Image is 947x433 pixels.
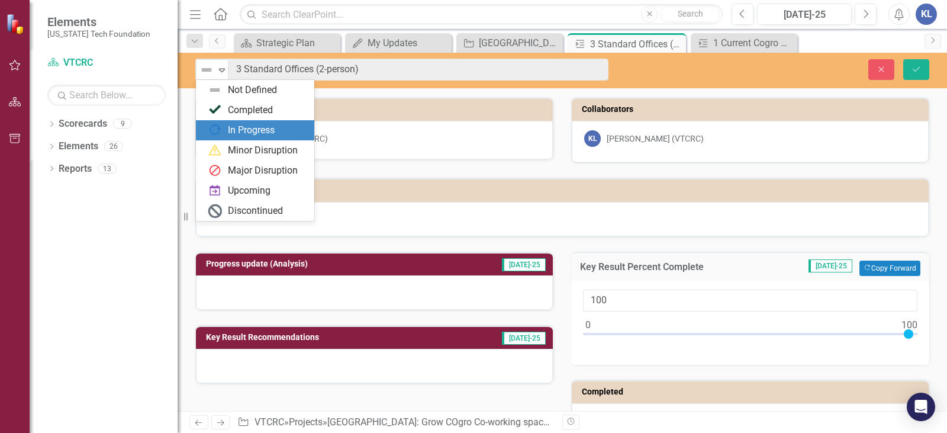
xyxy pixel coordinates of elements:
img: Upcoming [208,184,222,198]
div: Minor Disruption [228,144,298,158]
a: [GEOGRAPHIC_DATA]: Grow COgro Co-working space membership [327,416,603,428]
a: Strategic Plan [237,36,337,50]
span: [DATE]-25 [809,259,852,272]
img: Not Defined [199,63,214,77]
div: Not Defined [228,84,277,97]
div: 13 [98,163,117,174]
img: Not Defined [208,83,222,97]
div: 3 Standard Offices (2-person) [590,37,683,52]
button: [DATE]-25 [757,4,852,25]
a: VTCRC [255,416,284,428]
a: Scorecards [59,117,107,131]
span: Search [678,9,703,18]
div: » » » [237,416,553,429]
span: [DATE]-25 [502,332,546,345]
input: Search Below... [47,85,166,105]
h3: Owner [206,105,547,114]
div: [PERSON_NAME] (VTCRC) [607,133,704,145]
img: Major Disruption [208,163,222,178]
a: VTCRC [47,56,166,70]
button: KL [916,4,937,25]
button: Search [661,6,720,23]
div: [GEOGRAPHIC_DATA]: Grow COgro Co-working space membership [479,36,560,50]
span: Elements [47,15,150,29]
a: Reports [59,162,92,176]
div: Upcoming [228,184,270,198]
h3: Completed [582,387,923,396]
a: [GEOGRAPHIC_DATA]: Grow COgro Co-working space membership [459,36,560,50]
div: KL [584,130,601,147]
div: 9 [113,119,132,129]
img: Completed [208,103,222,117]
img: Discontinued [208,204,222,218]
small: [US_STATE] Tech Foundation [47,29,150,39]
span: [DATE]-25 [502,258,546,271]
a: 1 Current Cogro Occupancy [694,36,794,50]
div: Discontinued [228,204,283,218]
h3: Collaborators [582,105,923,114]
input: This field is required [228,59,608,81]
div: In Progress [228,124,275,137]
div: 1 Current Cogro Occupancy [713,36,794,50]
h3: Progress update (Analysis) [206,259,442,268]
a: Projects [289,416,323,428]
img: Minor Disruption [208,143,222,158]
div: Open Intercom Messenger [907,393,935,421]
div: Strategic Plan [256,36,337,50]
a: Elements [59,140,98,153]
div: Major Disruption [228,164,298,178]
h3: Description [206,185,923,194]
img: ClearPoint Strategy [6,14,27,34]
h3: Key Result Recommendations [206,333,450,342]
div: Completed [228,104,273,117]
div: [DATE]-25 [761,8,848,22]
input: Search ClearPoint... [240,4,723,25]
div: 26 [104,142,123,152]
img: In Progress [208,123,222,137]
h3: Key Result Percent Complete [580,262,759,272]
button: Copy Forward [859,261,920,276]
div: My Updates [368,36,449,50]
a: My Updates [348,36,449,50]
